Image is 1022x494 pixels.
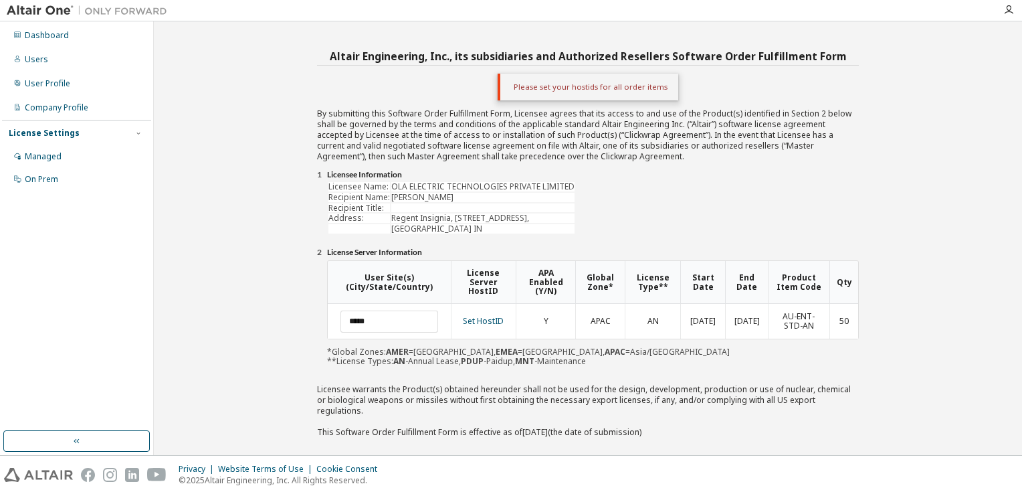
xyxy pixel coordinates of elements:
td: OLA ELECTRIC TECHNOLOGIES PRIVATE LIMITED [391,182,575,191]
td: APAC [575,304,625,339]
li: Licensee Information [327,170,859,181]
td: AU-ENT-STD-AN [768,304,829,339]
td: [GEOGRAPHIC_DATA] IN [391,224,575,234]
td: Address: [328,214,390,223]
b: EMEA [496,346,518,357]
div: On Prem [25,174,58,185]
div: By submitting this Software Order Fulfillment Form, Licensee agrees that its access to and use of... [317,47,859,473]
div: User Profile [25,78,70,89]
img: facebook.svg [81,468,95,482]
img: youtube.svg [147,468,167,482]
div: Cookie Consent [316,464,385,475]
b: AN [393,355,405,367]
div: License Settings [9,128,80,139]
div: Dashboard [25,30,69,41]
td: Regent Insignia, [STREET_ADDRESS], [391,214,575,223]
b: PDUP [461,355,484,367]
td: Y [516,304,576,339]
th: Product Item Code [768,261,829,304]
div: Users [25,54,48,65]
th: Global Zone* [575,261,625,304]
b: MNT [515,355,534,367]
th: APA Enabled (Y/N) [516,261,576,304]
h3: Altair Engineering, Inc., its subsidiaries and Authorized Resellers Software Order Fulfillment Form [317,47,859,66]
td: Recipient Name: [328,193,390,202]
td: [PERSON_NAME] [391,193,575,202]
th: End Date [725,261,768,304]
th: License Server HostID [451,261,516,304]
img: altair_logo.svg [4,468,73,482]
div: Company Profile [25,102,88,113]
img: Altair One [7,4,174,17]
th: License Type** [625,261,681,304]
div: Privacy [179,464,218,475]
td: Recipient Title: [328,203,390,213]
div: *Global Zones: =[GEOGRAPHIC_DATA], =[GEOGRAPHIC_DATA], =Asia/[GEOGRAPHIC_DATA] **License Types: -... [327,260,859,366]
b: APAC [605,346,625,357]
b: AMER [386,346,409,357]
div: Website Terms of Use [218,464,316,475]
td: [DATE] [680,304,725,339]
th: Start Date [680,261,725,304]
img: linkedin.svg [125,468,139,482]
td: 50 [829,304,858,339]
td: [DATE] [725,304,768,339]
th: User Site(s) (City/State/Country) [328,261,451,304]
div: Please set your hostids for all order items [498,74,678,100]
li: License Server Information [327,248,859,258]
a: Set HostID [463,315,504,327]
div: Managed [25,151,62,162]
img: instagram.svg [103,468,117,482]
td: AN [625,304,681,339]
th: Qty [829,261,858,304]
td: Licensee Name: [328,182,390,191]
p: © 2025 Altair Engineering, Inc. All Rights Reserved. [179,475,385,486]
